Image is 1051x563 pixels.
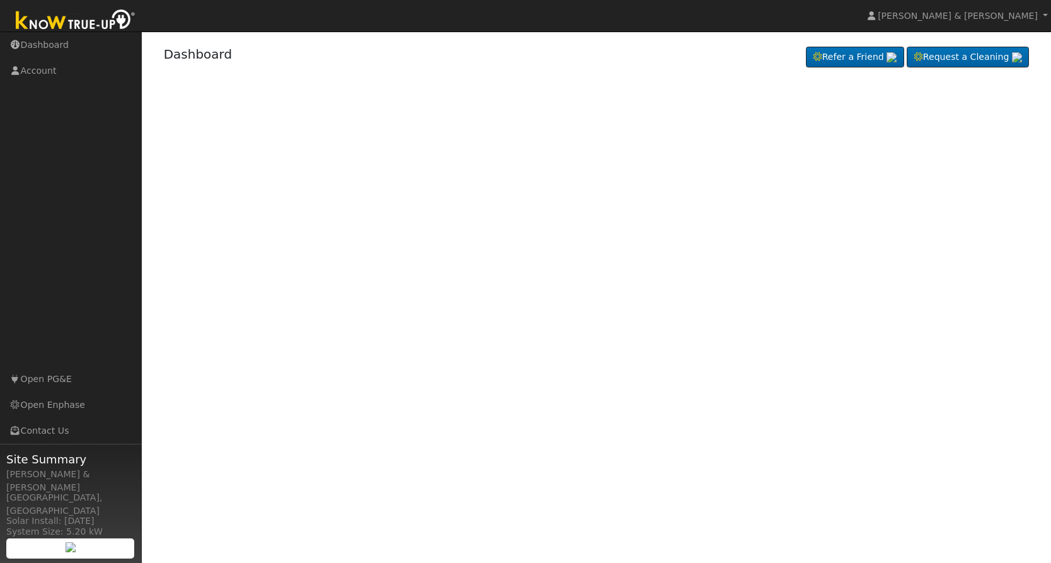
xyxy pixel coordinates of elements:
[6,491,135,518] div: [GEOGRAPHIC_DATA], [GEOGRAPHIC_DATA]
[66,542,76,552] img: retrieve
[1012,52,1022,62] img: retrieve
[878,11,1038,21] span: [PERSON_NAME] & [PERSON_NAME]
[164,47,233,62] a: Dashboard
[6,451,135,468] span: Site Summary
[6,525,135,538] div: System Size: 5.20 kW
[806,47,904,68] a: Refer a Friend
[907,47,1029,68] a: Request a Cleaning
[9,7,142,35] img: Know True-Up
[6,514,135,528] div: Solar Install: [DATE]
[887,52,897,62] img: retrieve
[6,468,135,494] div: [PERSON_NAME] & [PERSON_NAME]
